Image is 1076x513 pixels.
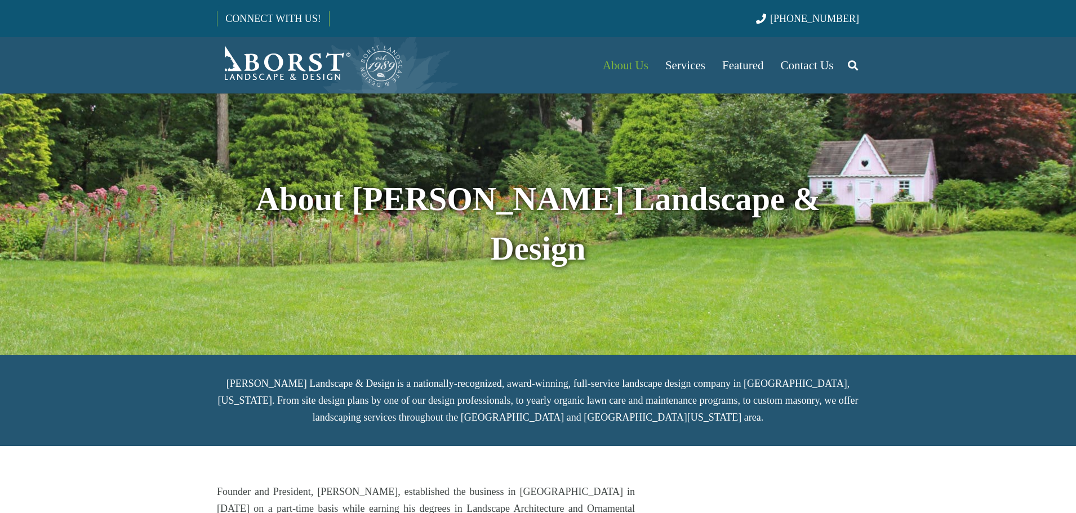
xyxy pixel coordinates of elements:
[657,37,714,93] a: Services
[770,13,859,24] span: [PHONE_NUMBER]
[722,59,763,72] span: Featured
[842,51,864,79] a: Search
[256,181,821,267] strong: About [PERSON_NAME] Landscape & Design
[594,37,657,93] a: About Us
[217,375,859,426] p: [PERSON_NAME] Landscape & Design is a nationally-recognized, award-winning, full-service landscap...
[772,37,842,93] a: Contact Us
[217,5,328,32] a: CONNECT WITH US!
[714,37,772,93] a: Featured
[756,13,859,24] a: [PHONE_NUMBER]
[781,59,834,72] span: Contact Us
[217,43,404,88] a: Borst-Logo
[603,59,648,72] span: About Us
[665,59,705,72] span: Services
